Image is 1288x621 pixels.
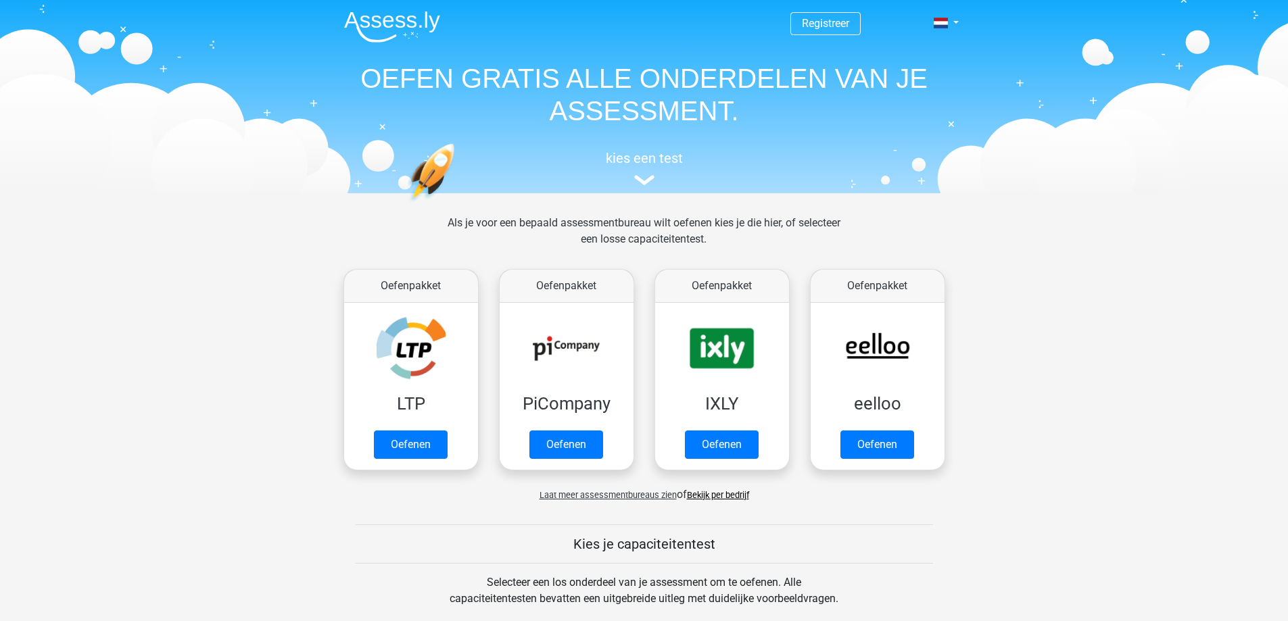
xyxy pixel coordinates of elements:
[437,215,851,264] div: Als je voor een bepaald assessmentbureau wilt oefenen kies je die hier, of selecteer een losse ca...
[540,490,677,500] span: Laat meer assessmentbureaus zien
[333,150,955,166] h5: kies een test
[374,430,448,459] a: Oefenen
[687,490,749,500] a: Bekijk per bedrijf
[408,143,507,266] img: oefenen
[529,430,603,459] a: Oefenen
[333,62,955,127] h1: OEFEN GRATIS ALLE ONDERDELEN VAN JE ASSESSMENT.
[685,430,759,459] a: Oefenen
[344,11,440,43] img: Assessly
[840,430,914,459] a: Oefenen
[333,150,955,186] a: kies een test
[356,536,933,552] h5: Kies je capaciteitentest
[333,476,955,503] div: of
[802,17,849,30] a: Registreer
[634,175,654,185] img: assessment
